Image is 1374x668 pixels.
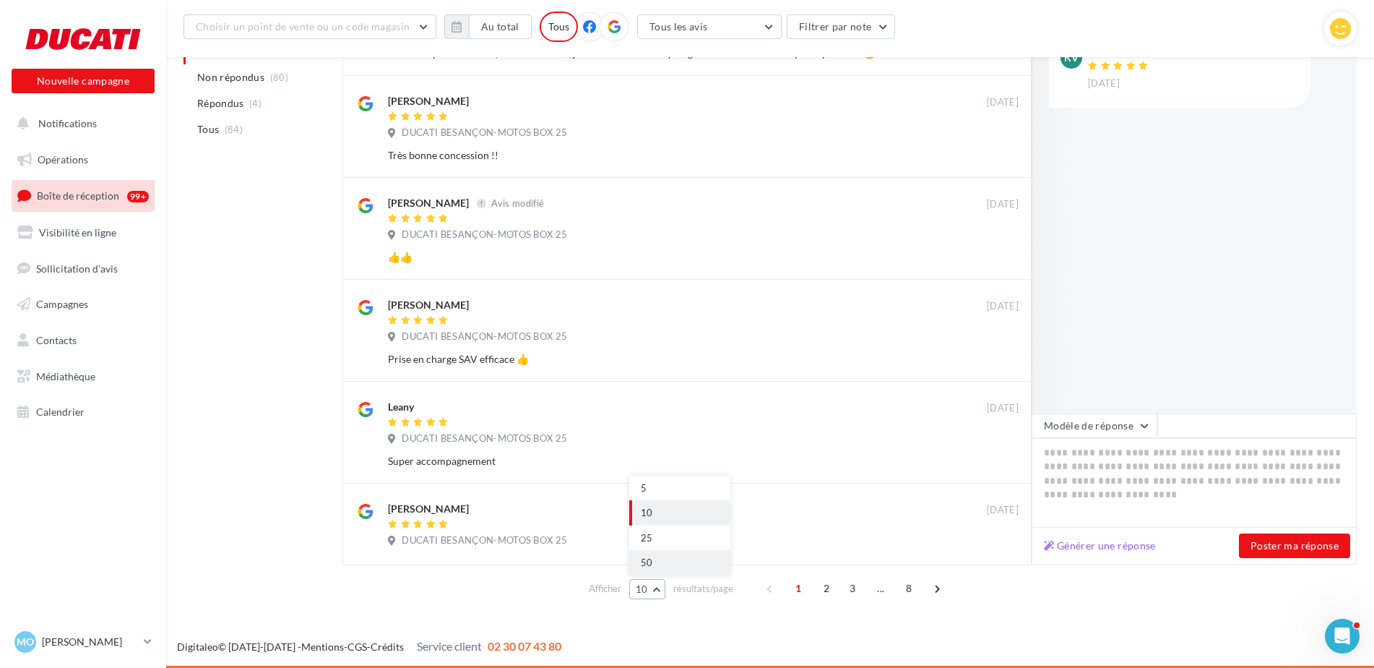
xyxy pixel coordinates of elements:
span: Campagnes [36,298,88,310]
a: Campagnes [9,289,157,320]
button: Poster ma réponse [1239,534,1350,558]
span: DUCATI BESANÇON-MOTOS BOX 25 [402,330,567,343]
span: Opérations [38,153,88,166]
button: Filtrer par note [787,14,896,39]
span: Tous les avis [649,20,708,33]
a: Médiathèque [9,361,157,392]
span: résultats/page [673,582,733,596]
div: Tous [540,12,578,42]
span: 25 [641,532,652,544]
span: 1 [787,577,810,600]
span: [DATE] [1088,77,1120,90]
span: Sollicitation d'avis [36,262,118,274]
span: DUCATI BESANÇON-MOTOS BOX 25 [402,534,567,547]
a: Mentions [301,641,344,653]
span: 2 [815,577,838,600]
span: (4) [249,98,262,109]
div: [PERSON_NAME] [388,502,469,516]
div: Prise en charge SAV efficace 👍 [388,352,925,367]
span: 3 [841,577,864,600]
span: Médiathèque [36,370,95,382]
div: 👍👍 [388,250,925,265]
span: 50 [641,557,652,568]
div: Très bonne concession !! [388,148,925,163]
span: DUCATI BESANÇON-MOTOS BOX 25 [402,127,567,140]
span: Service client [417,639,482,653]
p: [PERSON_NAME] [42,635,138,649]
div: Super accompagnement [388,454,925,468]
span: Non répondus [197,70,264,85]
button: Tous les avis [637,14,782,39]
button: Au total [469,14,532,39]
div: Kikou Videos [1088,47,1152,57]
span: DUCATI BESANÇON-MOTOS BOX 25 [402,432,567,445]
button: Générer une réponse [1038,537,1162,554]
a: Crédits [371,641,404,653]
span: ... [869,577,892,600]
button: 5 [629,476,730,501]
span: [DATE] [987,198,1019,211]
span: [DATE] [987,96,1019,109]
a: Sollicitation d'avis [9,254,157,284]
button: 50 [629,550,730,575]
button: Au total [444,14,532,39]
span: DUCATI BESANÇON-MOTOS BOX 25 [402,228,567,241]
span: [DATE] [987,402,1019,415]
button: 25 [629,526,730,551]
a: Mo [PERSON_NAME] [12,628,155,656]
span: Tous [197,122,219,137]
button: Notifications [9,108,152,139]
a: Contacts [9,325,157,356]
span: KV [1064,51,1079,65]
a: Digitaleo [177,641,218,653]
div: [PERSON_NAME] [388,94,469,108]
span: (80) [270,72,288,83]
span: Afficher [589,582,621,596]
span: [DATE] [987,504,1019,517]
a: Calendrier [9,397,157,427]
span: 5 [641,482,647,494]
span: 8 [897,577,920,600]
div: [PERSON_NAME] [388,298,469,312]
a: Boîte de réception99+ [9,180,157,211]
span: 02 30 07 43 80 [488,639,561,653]
a: Visibilité en ligne [9,218,157,248]
button: 10 [629,500,730,526]
button: Choisir un point de vente ou un code magasin [183,14,436,39]
div: Leany [388,400,414,414]
button: Nouvelle campagne [12,69,155,93]
span: Choisir un point de vente ou un code magasin [196,20,410,33]
span: Contacts [36,334,77,346]
span: Visibilité en ligne [39,226,116,239]
div: [PERSON_NAME] [388,196,469,210]
button: Modèle de réponse [1032,414,1157,438]
button: 10 [629,579,666,599]
div: 99+ [127,191,149,202]
span: © [DATE]-[DATE] - - - [177,641,561,653]
span: (84) [225,124,243,135]
span: Notifications [38,117,97,129]
span: Répondus [197,96,244,111]
span: 10 [641,507,652,518]
span: Avis modifié [491,197,544,209]
span: Calendrier [36,406,85,418]
span: Boîte de réception [37,189,119,202]
a: CGS [347,641,367,653]
iframe: Intercom live chat [1325,619,1360,654]
span: 10 [636,583,648,595]
span: Mo [17,635,34,649]
span: [DATE] [987,300,1019,313]
a: Opérations [9,145,157,175]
